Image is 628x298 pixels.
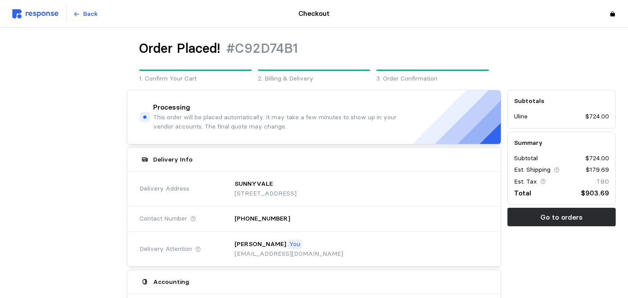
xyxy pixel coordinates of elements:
p: Go to orders [540,212,583,223]
p: Subtotal [514,154,538,163]
h4: Processing [153,103,190,113]
p: [EMAIL_ADDRESS][DOMAIN_NAME] [235,249,343,259]
h5: Accounting [153,277,189,287]
p: Total [514,188,531,199]
p: 3. Order Confirmation [376,74,489,84]
p: 2. Billing & Delivery [258,74,371,84]
span: Delivery Address [140,184,189,194]
span: Delivery Attention [140,244,192,254]
p: [PHONE_NUMBER] [235,214,290,224]
h5: Subtotals [514,96,609,106]
p: SUNNYVALE [235,179,273,189]
p: You [289,239,300,249]
p: $724.00 [585,112,609,121]
p: [STREET_ADDRESS] [235,189,297,199]
h5: Summary [514,138,609,147]
span: Contact Number [140,214,187,224]
p: Uline [514,112,528,121]
p: This order will be placed automatically. It may take a few minutes to show up in your vendor acco... [153,113,401,132]
button: Back [68,6,103,22]
h5: Delivery Info [153,155,193,164]
p: Est. Shipping [514,165,551,175]
h1: #C92D74B1 [226,40,298,57]
p: 1. Confirm Your Cart [139,74,252,84]
p: $903.69 [581,188,609,199]
img: svg%3e [12,9,59,18]
h4: Checkout [298,9,330,19]
p: $179.69 [586,165,609,175]
button: Go to orders [507,208,616,226]
h1: Order Placed! [139,40,220,57]
p: [PERSON_NAME] [235,239,286,249]
p: Back [83,9,98,19]
p: TBD [596,177,609,187]
p: Est. Tax [514,177,537,187]
p: $724.00 [585,154,609,163]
